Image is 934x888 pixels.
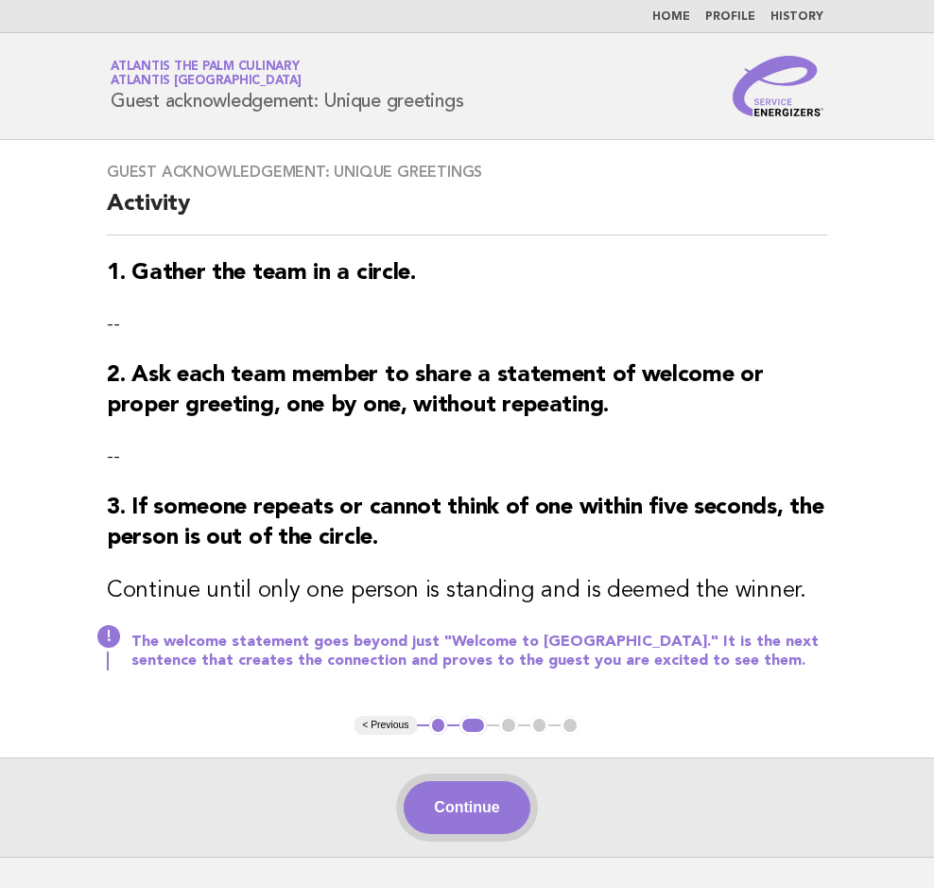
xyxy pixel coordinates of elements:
[404,781,529,834] button: Continue
[355,716,416,735] button: < Previous
[107,496,823,549] strong: 3. If someone repeats or cannot think of one within five seconds, the person is out of the circle.
[131,633,827,670] p: The welcome statement goes beyond just "Welcome to [GEOGRAPHIC_DATA]." It is the next sentence th...
[107,311,827,338] p: --
[652,11,690,23] a: Home
[107,262,416,285] strong: 1. Gather the team in a circle.
[111,61,302,87] a: Atlantis The Palm CulinaryAtlantis [GEOGRAPHIC_DATA]
[107,364,764,417] strong: 2. Ask each team member to share a statement of welcome or proper greeting, one by one, without r...
[733,56,823,116] img: Service Energizers
[770,11,823,23] a: History
[107,163,827,182] h3: Guest acknowledgement: Unique greetings
[111,61,463,111] h1: Guest acknowledgement: Unique greetings
[459,716,487,735] button: 2
[107,576,827,606] h3: Continue until only one person is standing and is deemed the winner.
[705,11,755,23] a: Profile
[429,716,448,735] button: 1
[111,76,302,88] span: Atlantis [GEOGRAPHIC_DATA]
[107,189,827,235] h2: Activity
[107,444,827,470] p: --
